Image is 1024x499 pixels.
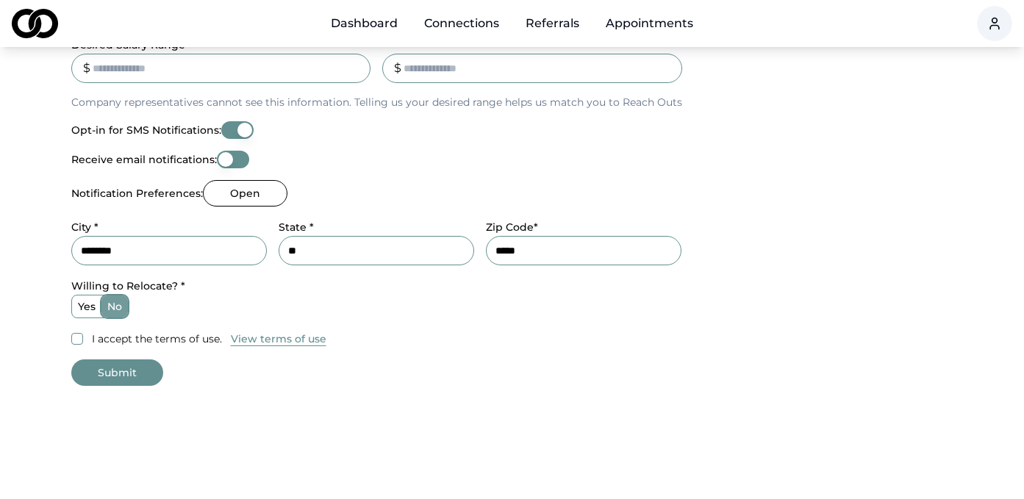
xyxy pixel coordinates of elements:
nav: Main [319,9,705,38]
label: no [101,295,128,317]
p: Company representatives cannot see this information. Telling us your desired range helps us match... [71,95,682,110]
button: Submit [71,359,163,386]
label: Opt-in for SMS Notifications: [71,125,221,135]
label: yes [72,295,101,317]
label: State * [279,220,314,234]
label: Notification Preferences: [71,188,203,198]
button: View terms of use [231,331,326,346]
button: Open [203,180,287,207]
a: Connections [412,9,511,38]
label: Receive email notifications: [71,154,217,165]
a: Dashboard [319,9,409,38]
label: I accept the terms of use. [92,331,222,346]
div: $ [394,60,401,77]
img: logo [12,9,58,38]
label: Willing to Relocate? * [71,279,185,292]
a: Referrals [514,9,591,38]
label: Zip Code* [486,220,538,234]
a: Appointments [594,9,705,38]
label: City * [71,220,99,234]
div: $ [83,60,90,77]
a: View terms of use [231,330,326,348]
